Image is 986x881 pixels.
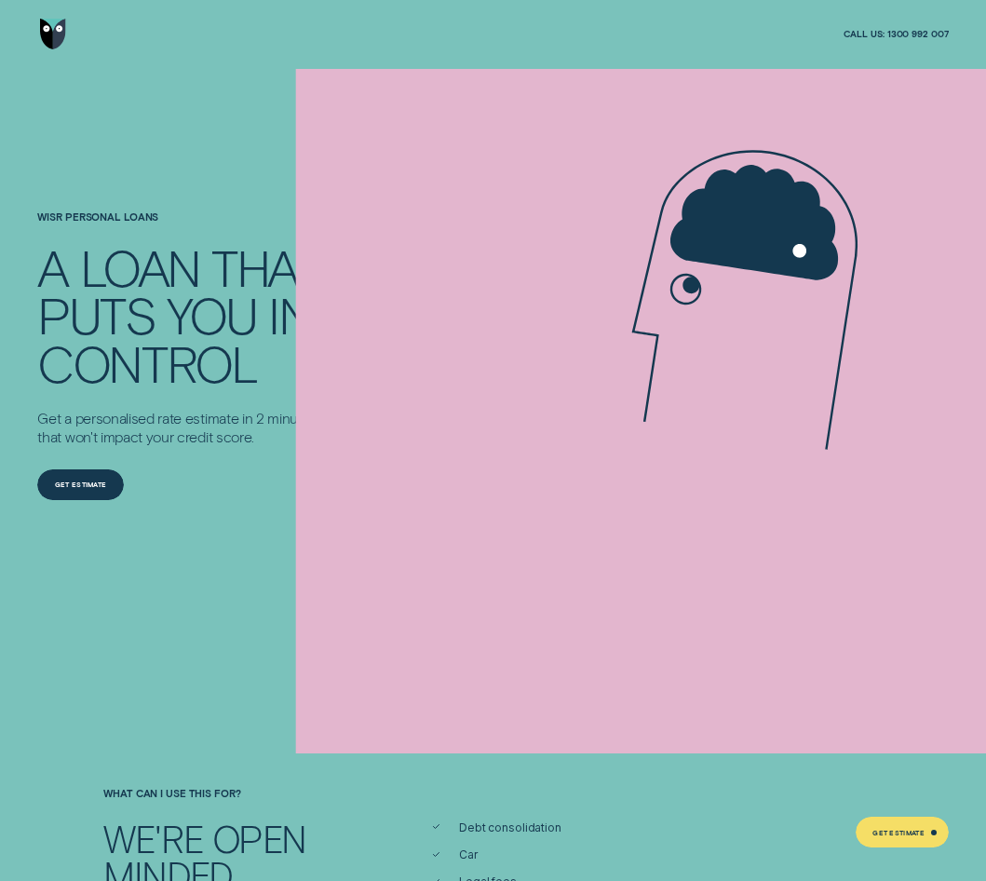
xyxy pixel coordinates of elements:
h1: Wisr Personal Loans [37,211,334,243]
a: Get Estimate [856,817,949,847]
div: CONTROL [37,339,257,386]
span: Debt consolidation [459,820,561,836]
span: 1300 992 007 [887,28,949,40]
div: What can I use this for? [98,788,361,800]
h4: A LOAN THAT PUTS YOU IN CONTROL [37,243,334,386]
span: Call us: [844,28,885,40]
div: THAT [211,243,319,291]
div: IN [268,291,311,338]
div: A [37,243,68,291]
div: LOAN [80,243,200,291]
a: Call us:1300 992 007 [844,28,949,40]
div: PUTS [37,291,155,338]
a: Get Estimate [37,469,123,500]
img: Wisr [40,19,66,49]
div: YOU [167,291,257,338]
p: Get a personalised rate estimate in 2 minutes that won't impact your credit score. [37,409,334,446]
span: Car [459,847,479,863]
